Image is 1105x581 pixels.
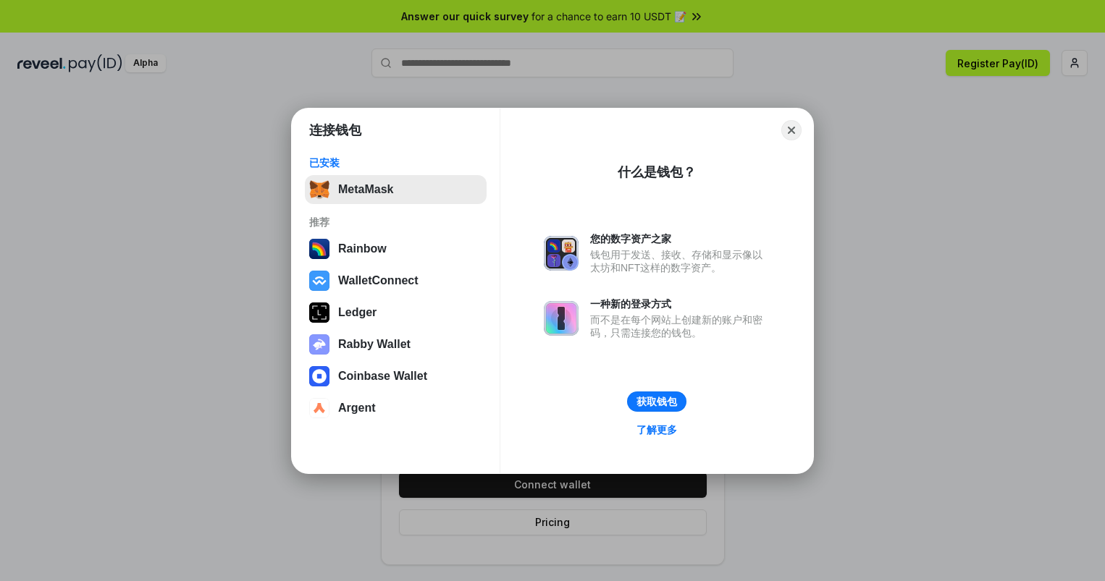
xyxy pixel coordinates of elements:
div: 您的数字资产之家 [590,232,770,245]
button: Argent [305,394,487,423]
div: 获取钱包 [636,395,677,408]
img: svg+xml,%3Csvg%20width%3D%2228%22%20height%3D%2228%22%20viewBox%3D%220%200%2028%2028%22%20fill%3D... [309,366,329,386]
div: WalletConnect [338,274,419,287]
img: svg+xml,%3Csvg%20xmlns%3D%22http%3A%2F%2Fwww.w3.org%2F2000%2Fsvg%22%20fill%3D%22none%22%20viewBox... [544,236,579,271]
img: svg+xml,%3Csvg%20xmlns%3D%22http%3A%2F%2Fwww.w3.org%2F2000%2Fsvg%22%20width%3D%2228%22%20height%3... [309,302,329,323]
div: Coinbase Wallet [338,370,427,383]
div: 而不是在每个网站上创建新的账户和密码，只需连接您的钱包。 [590,313,770,339]
div: 一种新的登录方式 [590,297,770,310]
img: svg+xml,%3Csvg%20width%3D%22120%22%20height%3D%22120%22%20viewBox%3D%220%200%20120%20120%22%20fil... [309,239,329,259]
button: Rabby Wallet [305,330,487,359]
div: 钱包用于发送、接收、存储和显示像以太坊和NFT这样的数字资产。 [590,248,770,274]
button: Close [781,120,802,140]
div: 已安装 [309,156,482,169]
img: svg+xml,%3Csvg%20width%3D%2228%22%20height%3D%2228%22%20viewBox%3D%220%200%2028%2028%22%20fill%3D... [309,398,329,418]
img: svg+xml,%3Csvg%20xmlns%3D%22http%3A%2F%2Fwww.w3.org%2F2000%2Fsvg%22%20fill%3D%22none%22%20viewBox... [544,301,579,336]
div: 什么是钱包？ [618,164,696,181]
img: svg+xml,%3Csvg%20fill%3D%22none%22%20height%3D%2233%22%20viewBox%3D%220%200%2035%2033%22%20width%... [309,179,329,200]
div: MetaMask [338,183,393,196]
div: 推荐 [309,216,482,229]
div: Ledger [338,306,377,319]
button: MetaMask [305,175,487,204]
div: 了解更多 [636,423,677,436]
div: Argent [338,402,376,415]
button: Coinbase Wallet [305,362,487,391]
div: Rainbow [338,242,387,255]
div: Rabby Wallet [338,338,411,351]
button: WalletConnect [305,266,487,295]
button: Ledger [305,298,487,327]
button: 获取钱包 [627,391,686,412]
img: svg+xml,%3Csvg%20xmlns%3D%22http%3A%2F%2Fwww.w3.org%2F2000%2Fsvg%22%20fill%3D%22none%22%20viewBox... [309,334,329,355]
img: svg+xml,%3Csvg%20width%3D%2228%22%20height%3D%2228%22%20viewBox%3D%220%200%2028%2028%22%20fill%3D... [309,271,329,291]
a: 了解更多 [628,420,686,439]
h1: 连接钱包 [309,122,361,139]
button: Rainbow [305,234,487,263]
